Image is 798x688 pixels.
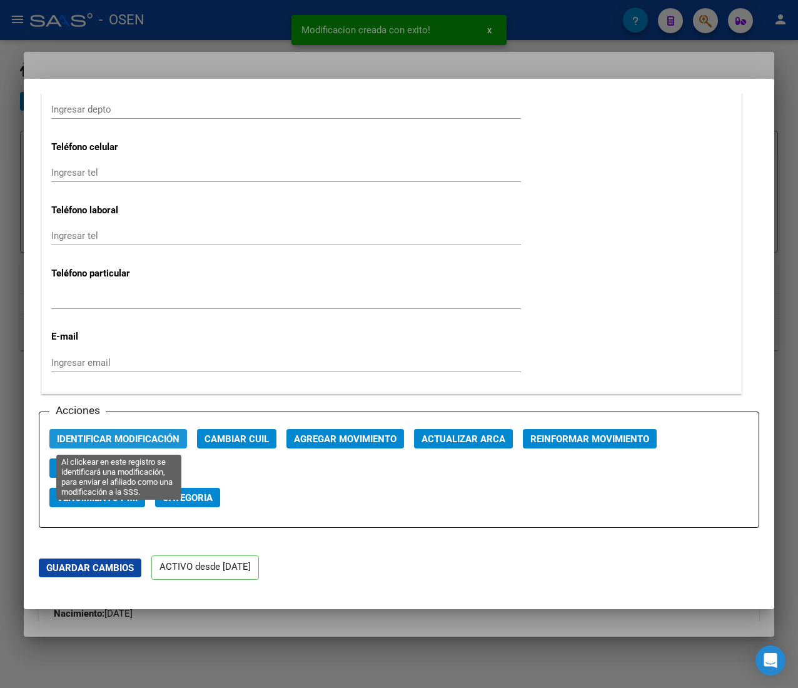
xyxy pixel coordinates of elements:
[197,429,276,448] button: Cambiar CUIL
[39,559,141,577] button: Guardar Cambios
[57,463,144,474] span: Agregar Etiqueta
[51,330,255,344] p: E-mail
[414,429,513,448] button: Actualizar ARCA
[155,488,220,507] button: Categoria
[51,266,255,281] p: Teléfono particular
[49,458,151,478] button: Agregar Etiqueta
[57,433,179,445] span: Identificar Modificación
[151,555,259,580] p: ACTIVO desde [DATE]
[530,433,649,445] span: Reinformar Movimiento
[51,203,255,218] p: Teléfono laboral
[49,429,187,448] button: Identificar Modificación
[57,492,138,503] span: Vencimiento PMI
[163,492,213,503] span: Categoria
[286,429,404,448] button: Agregar Movimiento
[755,645,785,675] div: Open Intercom Messenger
[49,488,145,507] button: Vencimiento PMI
[523,429,657,448] button: Reinformar Movimiento
[49,402,106,418] h3: Acciones
[422,433,505,445] span: Actualizar ARCA
[205,433,269,445] span: Cambiar CUIL
[51,140,255,154] p: Teléfono celular
[294,433,396,445] span: Agregar Movimiento
[46,562,134,574] span: Guardar Cambios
